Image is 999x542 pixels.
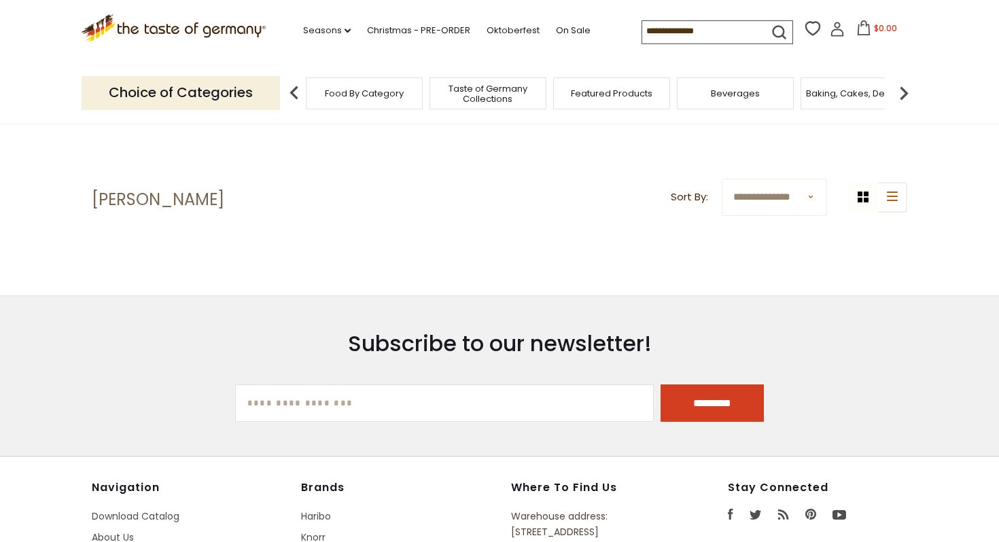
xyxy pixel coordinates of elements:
[92,509,179,523] a: Download Catalog
[847,20,905,41] button: $0.00
[434,84,542,104] a: Taste of Germany Collections
[511,481,666,494] h4: Where to find us
[890,79,917,107] img: next arrow
[728,481,907,494] h4: Stay Connected
[367,23,470,38] a: Christmas - PRE-ORDER
[235,330,765,357] h3: Subscribe to our newsletter!
[301,481,497,494] h4: Brands
[82,76,280,109] p: Choice of Categories
[92,189,224,210] h1: [PERSON_NAME]
[874,22,897,34] span: $0.00
[711,88,760,98] a: Beverages
[556,23,591,38] a: On Sale
[571,88,652,98] a: Featured Products
[92,481,287,494] h4: Navigation
[325,88,404,98] a: Food By Category
[303,23,351,38] a: Seasons
[301,509,331,523] a: Haribo
[671,189,708,206] label: Sort By:
[806,88,911,98] a: Baking, Cakes, Desserts
[487,23,540,38] a: Oktoberfest
[281,79,308,107] img: previous arrow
